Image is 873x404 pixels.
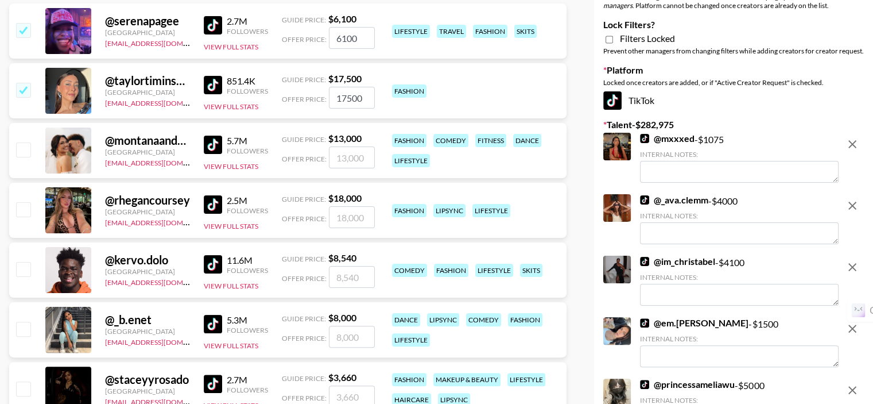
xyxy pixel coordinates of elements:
strong: $ 13,000 [328,133,362,144]
div: skits [520,264,542,277]
div: makeup & beauty [433,373,500,386]
button: View Full Stats [204,282,258,290]
div: TikTok [603,91,864,110]
a: @im_christabel [640,256,715,267]
div: - $ 1075 [640,133,839,183]
input: 8,000 [329,326,375,348]
label: Platform [603,64,864,76]
div: [GEOGRAPHIC_DATA] [105,387,190,395]
div: Followers [227,386,268,394]
img: TikTok [640,380,649,389]
a: [EMAIL_ADDRESS][DOMAIN_NAME] [105,276,220,287]
div: Followers [227,266,268,275]
span: Guide Price: [282,195,326,203]
a: [EMAIL_ADDRESS][DOMAIN_NAME] [105,156,220,167]
strong: $ 17,500 [328,73,362,84]
div: comedy [433,134,468,147]
div: [GEOGRAPHIC_DATA] [105,327,190,336]
div: @ serenapagee [105,14,190,28]
button: remove [841,256,864,279]
div: [GEOGRAPHIC_DATA] [105,207,190,216]
div: [GEOGRAPHIC_DATA] [105,88,190,97]
strong: $ 3,660 [328,372,356,383]
a: @_ava.clemm [640,194,708,206]
div: Followers [227,27,268,36]
img: TikTok [640,257,649,266]
div: skits [514,25,537,38]
img: TikTok [204,315,222,333]
div: [GEOGRAPHIC_DATA] [105,148,190,156]
div: lifestyle [472,204,510,217]
img: TikTok [204,136,222,154]
span: Offer Price: [282,35,327,44]
div: Internal Notes: [640,211,839,220]
div: Followers [227,206,268,215]
div: fashion [434,264,468,277]
div: @ staceyyrosado [105,372,190,387]
div: fashion [392,84,426,98]
span: Offer Price: [282,394,327,402]
span: Offer Price: [282,274,327,283]
input: 18,000 [329,206,375,228]
span: Offer Price: [282,214,327,223]
div: fitness [475,134,506,147]
a: @em.[PERSON_NAME] [640,317,748,329]
div: Prevent other managers from changing filters while adding creators for creator request. [603,47,864,55]
div: 5.3M [227,314,268,326]
a: [EMAIL_ADDRESS][DOMAIN_NAME] [105,336,220,347]
a: [EMAIL_ADDRESS][DOMAIN_NAME] [105,97,220,107]
button: remove [841,194,864,217]
div: fashion [392,373,426,386]
div: [GEOGRAPHIC_DATA] [105,28,190,37]
div: Internal Notes: [640,273,839,282]
div: Internal Notes: [640,150,839,159]
div: @ _b.enet [105,313,190,327]
label: Lock Filters? [603,19,864,30]
div: fashion [392,204,426,217]
img: TikTok [204,375,222,393]
div: 2.7M [227,374,268,386]
div: @ rhegancoursey [105,193,190,207]
button: remove [841,133,864,156]
a: [EMAIL_ADDRESS][DOMAIN_NAME] [105,37,220,48]
span: Guide Price: [282,374,326,383]
div: - $ 4100 [640,256,839,306]
div: lipsync [433,204,465,217]
div: Internal Notes: [640,334,839,343]
div: Locked once creators are added, or if "Active Creator Request" is checked. [603,78,864,87]
div: fashion [473,25,507,38]
span: Guide Price: [282,135,326,144]
span: Offer Price: [282,334,327,343]
span: Filters Locked [620,33,675,44]
div: lifestyle [392,154,430,167]
div: 851.4K [227,75,268,87]
div: lifestyle [392,25,430,38]
button: View Full Stats [204,341,258,350]
div: comedy [466,313,501,326]
div: 11.6M [227,255,268,266]
div: 5.7M [227,135,268,147]
div: Followers [227,326,268,334]
img: TikTok [640,318,649,328]
div: travel [437,25,466,38]
button: View Full Stats [204,43,258,51]
span: Guide Price: [282,16,326,24]
div: lipsync [427,313,459,326]
div: @ taylortiminskas [105,74,190,88]
button: View Full Stats [204,222,258,230]
div: 2.7M [227,16,268,27]
span: Offer Price: [282,95,327,103]
div: Followers [227,147,268,155]
div: lifestyle [507,373,545,386]
div: comedy [392,264,427,277]
div: lifestyle [475,264,513,277]
label: Talent - $ 282,975 [603,119,864,130]
span: Guide Price: [282,314,326,323]
input: 6,100 [329,27,375,49]
span: Offer Price: [282,155,327,163]
div: - $ 4000 [640,194,839,244]
a: [EMAIL_ADDRESS][DOMAIN_NAME] [105,216,220,227]
img: TikTok [640,195,649,205]
button: View Full Stats [204,102,258,111]
img: TikTok [204,195,222,214]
